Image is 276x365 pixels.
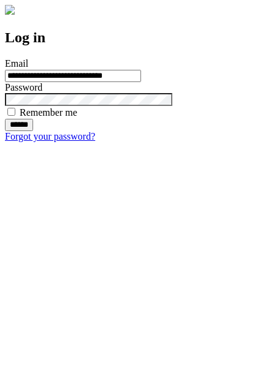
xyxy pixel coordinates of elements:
[5,5,15,15] img: logo-4e3dc11c47720685a147b03b5a06dd966a58ff35d612b21f08c02c0306f2b779.png
[5,29,271,46] h2: Log in
[5,131,95,141] a: Forgot your password?
[5,58,28,69] label: Email
[20,107,77,118] label: Remember me
[5,82,42,92] label: Password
